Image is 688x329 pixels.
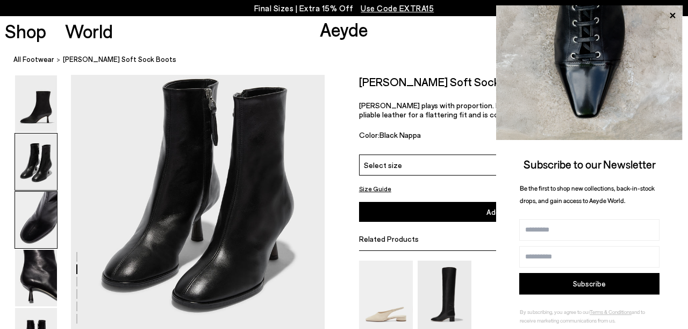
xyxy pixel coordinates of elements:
span: By subscribing, you agree to our [520,309,590,315]
a: World [65,22,113,40]
button: Add to Cart [359,202,654,222]
a: Shop [5,22,46,40]
img: Dorothy Soft Sock Boots - Image 1 [15,75,57,132]
img: ca3f721fb6ff708a270709c41d776025.jpg [496,5,683,140]
h2: [PERSON_NAME] Soft Sock Boots [359,75,531,88]
a: Aeyde [320,18,368,40]
span: Related Products [359,234,419,243]
span: Navigate to /collections/ss25-final-sizes [361,3,434,13]
span: Be the first to shop new collections, back-in-stock drops, and gain access to Aeyde World. [520,184,655,204]
span: Select size [364,159,402,171]
span: [PERSON_NAME] Soft Sock Boots [63,54,176,65]
img: Dorothy Soft Sock Boots - Image 2 [15,134,57,190]
p: Final Sizes | Extra 15% Off [254,2,434,15]
img: Dorothy Soft Sock Boots - Image 4 [15,250,57,306]
span: Black Nappa [379,130,421,139]
span: Add to Cart [486,207,526,216]
span: Subscribe to our Newsletter [524,157,656,171]
a: Terms & Conditions [590,309,632,315]
p: [PERSON_NAME] plays with proportion. Its sock-like shape is crafted from soft yet pliable leather... [359,101,654,119]
button: Subscribe [519,273,660,295]
nav: breadcrumb [13,45,688,75]
button: Size Guide [359,182,391,195]
img: Dorothy Soft Sock Boots - Image 3 [15,192,57,248]
div: Color: [359,130,563,143]
a: All Footwear [13,54,54,65]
